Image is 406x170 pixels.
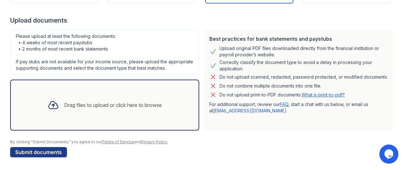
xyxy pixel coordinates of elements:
a: FAQ [280,102,288,107]
div: Drag files to upload or click here to browse [64,101,162,109]
a: [EMAIL_ADDRESS][DOMAIN_NAME] [213,108,286,113]
a: Privacy Policy. [141,139,168,144]
a: What is print-to-pdf? [302,92,345,97]
div: By clicking "Submit Documents," you agree to our and [10,139,396,145]
p: Do not upload print-to-PDF documents. [219,92,345,98]
div: Correctly classify the document type to avoid a delay in processing your application. [219,59,388,72]
div: Upload documents [10,16,396,25]
div: Upload original PDF files downloaded directly from the financial institution or payroll provider’... [219,45,388,58]
a: Terms of Service [102,139,134,144]
div: Do not upload scanned, redacted, password protected, or modified documents. [219,73,388,81]
div: Best practices for bank statements and paystubs [209,35,388,43]
p: For additional support, review our , start a chat with us below, or email us at [209,101,388,114]
div: Do not combine multiple documents into one file. [219,82,321,90]
div: Please upload at least the following documents: • 4 weeks of most recent paystubs • 2 months of m... [10,30,199,74]
button: Submit documents [10,147,67,157]
iframe: chat widget [379,145,400,164]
